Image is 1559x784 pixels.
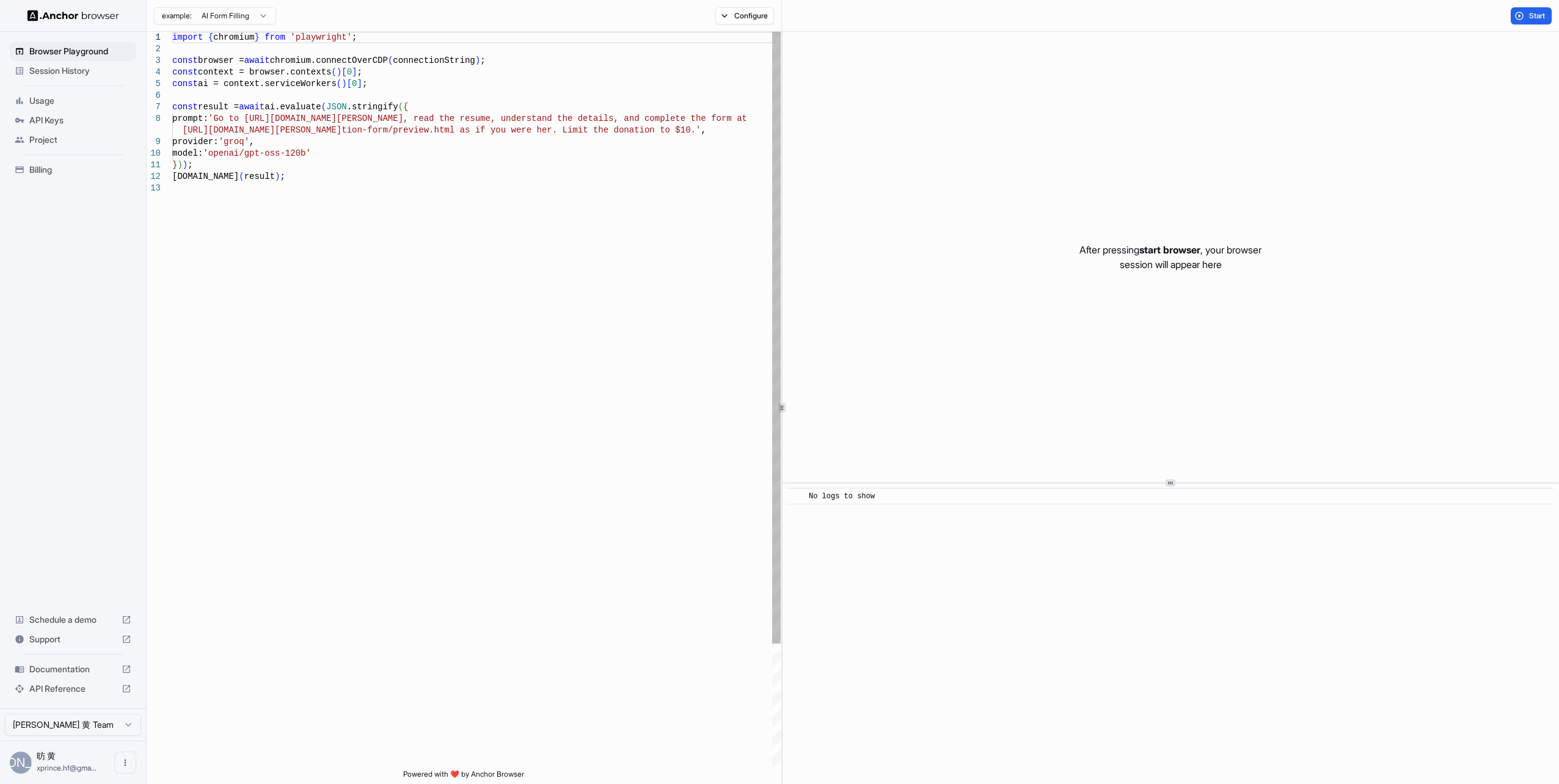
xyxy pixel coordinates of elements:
[337,67,341,77] span: )
[341,67,346,77] span: [
[352,79,357,89] span: 0
[147,148,161,159] div: 10
[29,114,131,126] span: API Keys
[188,160,192,170] span: ;
[147,113,161,125] div: 8
[681,114,747,123] span: e the form at
[198,67,331,77] span: context = browser.contexts
[10,61,136,81] div: Session History
[27,10,119,21] img: Anchor Logo
[1079,242,1261,272] p: After pressing , your browser session will appear here
[1529,11,1546,21] span: Start
[172,160,177,170] span: }
[29,614,117,626] span: Schedule a demo
[172,79,198,89] span: const
[213,32,254,42] span: chromium
[393,56,475,65] span: connectionString
[37,750,56,761] span: 昉 黄
[347,79,352,89] span: [
[147,32,161,43] div: 1
[10,659,136,679] div: Documentation
[239,102,265,112] span: await
[321,102,326,112] span: (
[162,11,192,21] span: example:
[172,137,219,147] span: provider:
[172,148,203,158] span: model:
[239,172,244,181] span: (
[10,679,136,699] div: API Reference
[398,102,403,112] span: (
[172,102,198,112] span: const
[347,102,398,112] span: .stringify
[341,125,598,135] span: tion-form/preview.html as if you were her. Limit t
[208,32,213,42] span: {
[198,79,337,89] span: ai = context.serviceWorkers
[10,91,136,111] div: Usage
[347,67,352,77] span: 0
[29,164,131,176] span: Billing
[424,114,681,123] span: ad the resume, understand the details, and complet
[10,42,136,61] div: Browser Playground
[29,683,117,695] span: API Reference
[177,160,182,170] span: )
[10,610,136,630] div: Schedule a demo
[1511,7,1552,24] button: Start
[29,663,117,675] span: Documentation
[147,101,161,113] div: 7
[352,67,357,77] span: ]
[254,32,259,42] span: }
[172,56,198,65] span: const
[326,102,347,112] span: JSON
[475,56,480,65] span: )
[352,32,357,42] span: ;
[147,78,161,90] div: 5
[244,172,275,181] span: result
[29,95,131,107] span: Usage
[337,79,341,89] span: (
[29,65,131,77] span: Session History
[172,32,203,42] span: import
[331,67,336,77] span: (
[10,130,136,150] div: Project
[37,763,97,772] span: xprince.hf@gmail.com
[147,67,161,78] div: 4
[147,171,161,183] div: 12
[114,752,136,774] button: Open menu
[147,90,161,101] div: 6
[275,172,280,181] span: )
[147,183,161,194] div: 13
[249,137,254,147] span: ,
[203,148,310,158] span: 'openai/gpt-oss-120b'
[172,172,239,181] span: [DOMAIN_NAME]
[244,56,270,65] span: await
[809,492,875,501] span: No logs to show
[598,125,701,135] span: he donation to $10.'
[403,102,408,112] span: {
[290,32,352,42] span: 'playwright'
[219,137,249,147] span: 'groq'
[794,490,800,503] span: ​
[715,7,775,24] button: Configure
[357,79,362,89] span: ]
[172,67,198,77] span: const
[265,32,285,42] span: from
[403,769,524,784] span: Powered with ❤️ by Anchor Browser
[29,134,131,146] span: Project
[183,160,188,170] span: )
[265,102,321,112] span: ai.evaluate
[280,172,285,181] span: ;
[480,56,485,65] span: ;
[29,633,117,645] span: Support
[29,45,131,57] span: Browser Playground
[198,56,244,65] span: browser =
[208,114,424,123] span: 'Go to [URL][DOMAIN_NAME][PERSON_NAME], re
[1139,244,1200,256] span: start browser
[183,125,341,135] span: [URL][DOMAIN_NAME][PERSON_NAME]
[172,114,208,123] span: prompt:
[357,67,362,77] span: ;
[147,43,161,55] div: 2
[362,79,367,89] span: ;
[198,102,239,112] span: result =
[341,79,346,89] span: )
[147,136,161,148] div: 9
